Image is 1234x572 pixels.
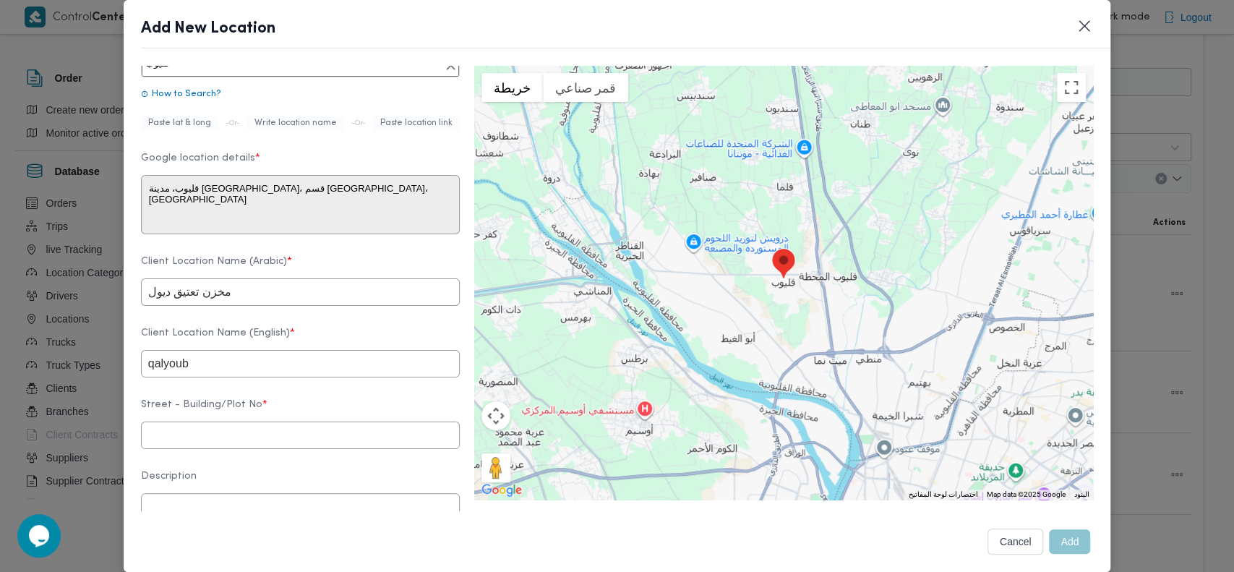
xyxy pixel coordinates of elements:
[1076,17,1093,35] button: Closes this modal window
[987,529,1044,555] button: Cancel
[478,481,526,500] img: Google
[141,471,460,493] label: Description
[141,256,460,278] label: Client Location Name (Arabic)
[478,481,526,500] a: ‏فتح هذه المنطقة في "خرائط Google" (يؤدي ذلك إلى فتح نافذة جديدة)
[141,350,460,377] input: EX: Hyper one
[373,116,460,131] div: Paste location link
[141,153,460,175] label: Google location details
[141,175,460,234] textarea: قليوب، مدينة [GEOGRAPHIC_DATA]، قسم [GEOGRAPHIC_DATA]، [GEOGRAPHIC_DATA]
[1074,490,1089,498] a: البنود
[1057,73,1086,102] button: تبديل إلى العرض ملء الشاشة
[14,514,61,558] iframe: chat widget
[543,73,628,102] button: عرض صور القمر الصناعي
[481,453,510,482] button: اسحب الدليل على الخريطة لفتح "التجوّل الافتراضي".
[1049,529,1090,554] button: Add
[141,328,460,350] label: Client Location Name (English)
[141,278,460,306] input: EX: Hyper one
[141,116,460,131] div: -Or- -Or-
[481,73,543,102] button: عرض خريطة الشارع
[141,116,218,131] div: Paste lat & long
[481,401,510,430] button: عناصر التحكّم بطريقة عرض الخريطة
[141,89,460,100] div: How to Search?
[986,490,1065,498] span: Map data ©2025 Google
[141,17,1128,48] header: Add New Location
[141,399,460,422] label: Street - Building/Plot No
[247,116,344,131] div: Write location name
[908,490,977,500] button: اختصارات لوحة المفاتيح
